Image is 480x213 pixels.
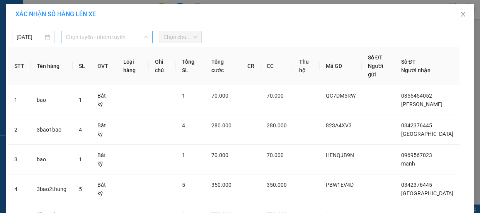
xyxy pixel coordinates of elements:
span: Người nhận [401,67,431,73]
th: Tên hàng [31,47,73,85]
span: Người gửi [368,63,383,78]
span: 280.000 [267,122,287,128]
span: 70.000 [267,93,284,99]
span: [GEOGRAPHIC_DATA] [401,190,453,196]
span: QC7DM5RW [326,93,356,99]
span: 823A4XV3 [326,122,352,128]
span: 0969567023 [401,152,432,158]
input: 15/09/2025 [17,33,43,41]
button: Close [452,4,474,25]
span: Số ĐT [368,54,383,61]
span: HENQJB9N [326,152,354,158]
th: CR [241,47,260,85]
span: down [144,35,148,39]
span: 0342376445 [401,182,432,188]
td: 3bao1bao [31,115,73,145]
th: STT [8,47,31,85]
span: close [460,11,466,17]
th: Mã GD [320,47,362,85]
td: 3 [8,145,31,174]
td: bao [31,145,73,174]
td: 2 [8,115,31,145]
span: Số ĐT [401,59,416,65]
td: 4 [8,174,31,204]
th: Thu hộ [293,47,320,85]
span: [PERSON_NAME] [401,101,443,107]
span: [GEOGRAPHIC_DATA] [401,131,453,137]
td: 1 [8,85,31,115]
td: bao [31,85,73,115]
span: 70.000 [267,152,284,158]
span: PBW1EV4D [326,182,354,188]
td: 3bao2thung [31,174,73,204]
span: 350.000 [267,182,287,188]
span: Chọn tuyến - nhóm tuyến [66,31,148,43]
span: 0342376445 [401,122,432,128]
span: XÁC NHẬN SỐ HÀNG LÊN XE [15,10,96,18]
span: 0355454052 [401,93,432,99]
span: Chọn chuyến [163,31,197,43]
th: CC [260,47,293,85]
span: mạnh [401,161,415,167]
